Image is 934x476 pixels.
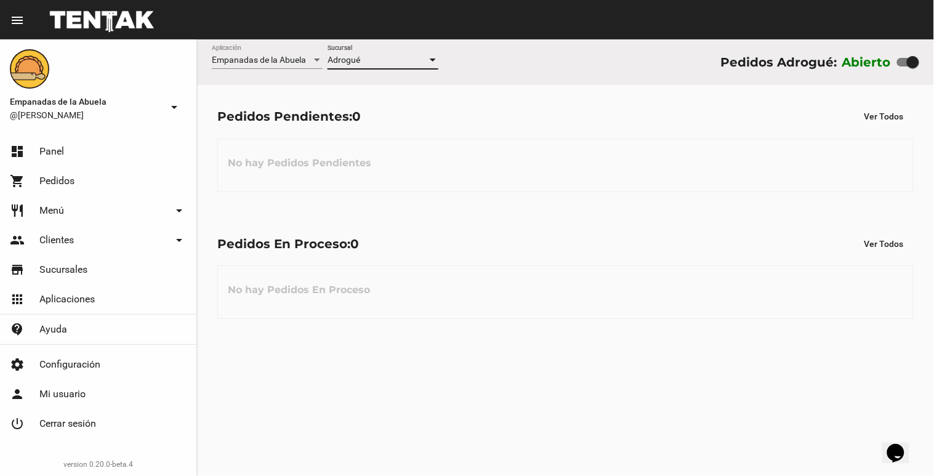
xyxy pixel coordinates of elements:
h3: No hay Pedidos En Proceso [218,272,380,309]
mat-icon: restaurant [10,203,25,218]
span: Configuración [39,358,100,371]
span: Pedidos [39,175,74,187]
span: Sucursales [39,264,87,276]
div: Pedidos Pendientes: [217,107,361,126]
span: Ayuda [39,323,67,336]
mat-icon: shopping_cart [10,174,25,188]
mat-icon: settings [10,357,25,372]
label: Abierto [842,52,892,72]
mat-icon: power_settings_new [10,416,25,431]
div: Pedidos En Proceso: [217,234,359,254]
mat-icon: menu [10,13,25,28]
mat-icon: apps [10,292,25,307]
span: Mi usuario [39,388,86,400]
img: f0136945-ed32-4f7c-91e3-a375bc4bb2c5.png [10,49,49,89]
h3: No hay Pedidos Pendientes [218,145,381,182]
mat-icon: store [10,262,25,277]
span: Empanadas de la Abuela [10,94,162,109]
mat-icon: arrow_drop_down [172,233,187,248]
mat-icon: person [10,387,25,401]
span: Cerrar sesión [39,418,96,430]
mat-icon: contact_support [10,322,25,337]
span: Adrogué [328,55,360,65]
span: Menú [39,204,64,217]
iframe: chat widget [882,427,922,464]
span: Ver Todos [864,239,904,249]
button: Ver Todos [855,105,914,127]
mat-icon: arrow_drop_down [167,100,182,115]
mat-icon: arrow_drop_down [172,203,187,218]
span: 0 [350,236,359,251]
span: Empanadas de la Abuela [212,55,306,65]
span: Ver Todos [864,111,904,121]
span: Aplicaciones [39,293,95,305]
button: Ver Todos [855,233,914,255]
span: Clientes [39,234,74,246]
mat-icon: dashboard [10,144,25,159]
span: @[PERSON_NAME] [10,109,162,121]
span: Panel [39,145,64,158]
div: Pedidos Adrogué: [720,52,837,72]
span: 0 [352,109,361,124]
div: version 0.20.0-beta.4 [10,458,187,470]
mat-icon: people [10,233,25,248]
